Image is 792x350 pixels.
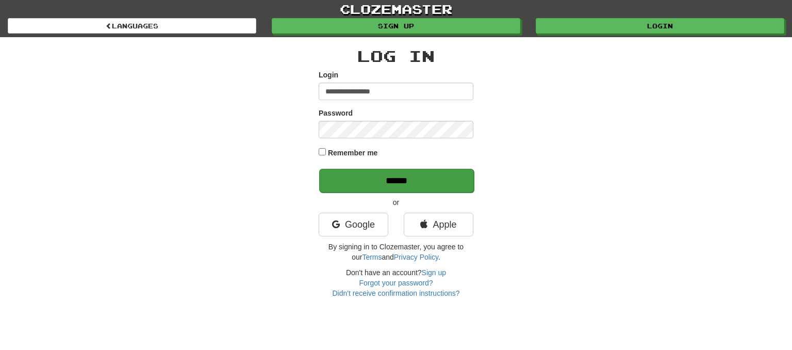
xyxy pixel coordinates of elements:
a: Privacy Policy [394,253,438,261]
a: Apple [404,213,473,236]
h2: Log In [319,47,473,65]
p: By signing in to Clozemaster, you agree to our and . [319,242,473,262]
div: Don't have an account? [319,267,473,298]
p: or [319,197,473,208]
a: Terms [362,253,382,261]
a: Languages [8,18,256,34]
a: Forgot your password? [359,279,433,287]
label: Login [319,70,338,80]
a: Sign up [422,268,446,277]
a: Google [319,213,388,236]
label: Remember me [328,148,378,158]
a: Sign up [272,18,520,34]
a: Login [536,18,784,34]
label: Password [319,108,353,118]
a: Didn't receive confirmation instructions? [332,289,459,297]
